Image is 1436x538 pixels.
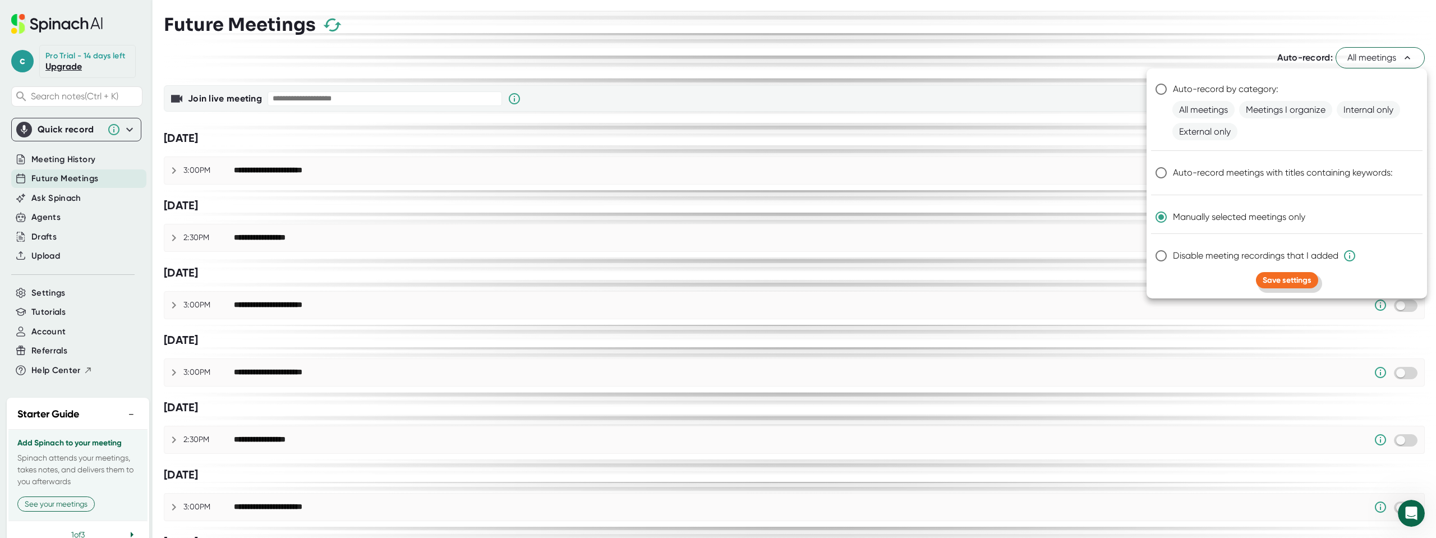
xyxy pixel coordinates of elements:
[1256,272,1318,288] button: Save settings
[1173,166,1393,180] span: Auto-record meetings with titles containing keywords:
[1173,210,1305,224] span: Manually selected meetings only
[1239,101,1332,118] span: Meetings I organize
[1172,123,1237,140] span: External only
[1337,101,1400,118] span: Internal only
[1173,249,1356,263] span: Disable meeting recordings that I added
[1263,275,1311,285] span: Save settings
[1172,101,1235,118] span: All meetings
[1173,82,1278,96] span: Auto-record by category:
[1398,500,1425,527] iframe: Intercom live chat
